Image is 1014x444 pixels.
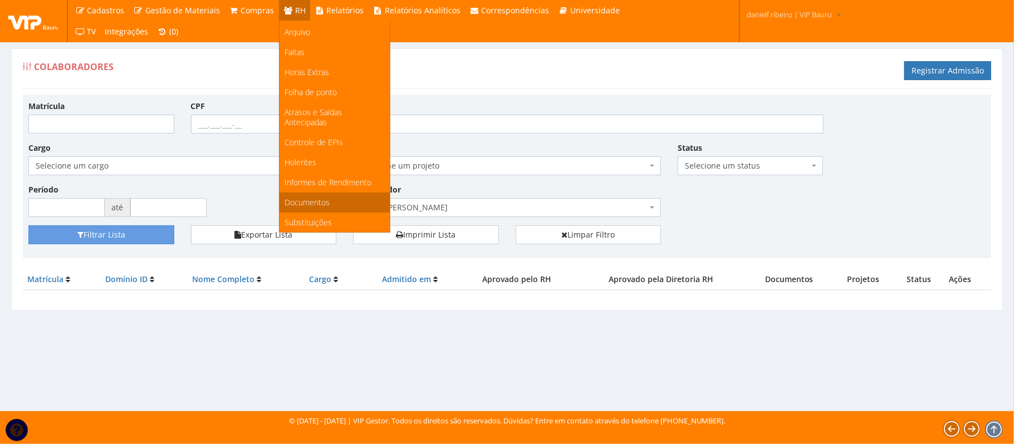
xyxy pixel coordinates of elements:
span: 9776 - DANIEL FELIPE CLARO RIBEIRO [360,202,647,213]
span: Compras [241,5,275,16]
a: Informes de Rendimento [280,172,390,193]
button: Exportar Lista [191,225,337,244]
a: Documentos [280,193,390,213]
th: Aprovado pelo RH [458,269,575,290]
span: Relatórios [327,5,364,16]
label: Status [678,142,702,154]
a: Horas Extras [280,62,390,82]
span: Gestão de Materiais [145,5,220,16]
span: Informes de Rendimento [285,177,372,188]
a: (0) [153,21,183,42]
a: Faltas [280,42,390,62]
span: 9776 - DANIEL FELIPE CLARO RIBEIRO [353,198,661,217]
a: Atrasos e Saídas Antecipadas [280,102,390,132]
th: Aprovado pela Diretoria RH [576,269,746,290]
a: TV [71,21,101,42]
span: Correspondências [482,5,550,16]
span: Selecione um projeto [360,160,647,171]
span: Controle de EPIs [285,137,344,147]
a: Controle de EPIs [280,132,390,152]
a: Folha de ponto [280,82,390,102]
span: Cadastros [87,5,125,16]
label: Cargo [28,142,51,154]
span: (0) [169,26,178,37]
span: Faltas [285,47,305,57]
a: Holerites [280,152,390,172]
a: Registrar Admissão [904,61,991,80]
span: Substituições [285,217,332,228]
label: CPF [191,101,205,112]
span: Arquivo [285,27,311,37]
img: logo [8,13,58,29]
button: Filtrar Lista [28,225,174,244]
span: Atrasos e Saídas Antecipadas [285,107,342,127]
a: Integrações [101,21,153,42]
span: Selecione um status [678,156,824,175]
a: Domínio ID [105,274,148,284]
a: Limpar Filtro [516,225,662,244]
a: Imprimir Lista [353,225,499,244]
a: Nome Completo [192,274,254,284]
a: Cargo [309,274,331,284]
span: Selecione um status [685,160,810,171]
label: Período [28,184,58,195]
label: Matrícula [28,101,65,112]
label: Colaborador [353,184,401,195]
a: Arquivo [280,22,390,42]
span: Universidade [570,5,620,16]
th: Documentos [746,269,832,290]
span: Integrações [105,26,149,37]
span: Documentos [285,197,330,208]
span: Holerites [285,157,317,167]
span: Horas Extras [285,67,330,77]
span: RH [295,5,306,16]
th: Projetos [832,269,894,290]
div: © [DATE] - [DATE] | VIP Gestor. Todos os direitos são reservados. Dúvidas? Entre em contato atrav... [289,416,725,426]
span: Selecione um cargo [28,156,336,175]
span: TV [87,26,96,37]
span: Colaboradores [34,61,114,73]
span: Relatórios Analíticos [385,5,461,16]
input: ___.___.___-__ [191,115,337,134]
span: Selecione um cargo [36,160,322,171]
span: Selecione um projeto [353,156,661,175]
th: Status [894,269,944,290]
a: Admitido em [382,274,431,284]
span: danielf.ribeiro | VIP Bauru [747,9,832,20]
span: até [105,198,130,217]
span: Folha de ponto [285,87,337,97]
th: Ações [944,269,991,290]
a: Matrícula [27,274,63,284]
a: Substituições [280,213,390,233]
